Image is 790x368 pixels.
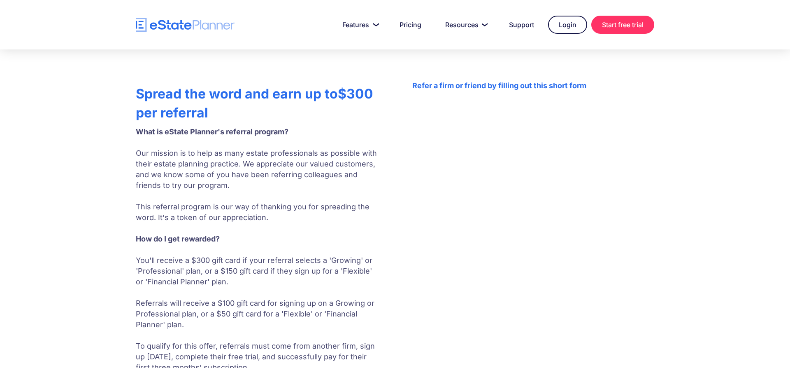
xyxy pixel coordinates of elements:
strong: Refer a firm or friend by filling out this short form [412,81,586,90]
a: Features [332,16,386,33]
a: Start free trial [591,16,654,34]
a: home [136,18,235,32]
strong: What is eState Planner's referral program? ‍ [136,127,288,136]
iframe: Form 0 [412,95,654,328]
a: Pricing [390,16,431,33]
a: Resources [435,16,495,33]
a: Login [548,16,587,34]
strong: Spread the word and earn up to [136,86,338,102]
a: Support [499,16,544,33]
strong: How do I get rewarded? ‍ [136,234,220,243]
